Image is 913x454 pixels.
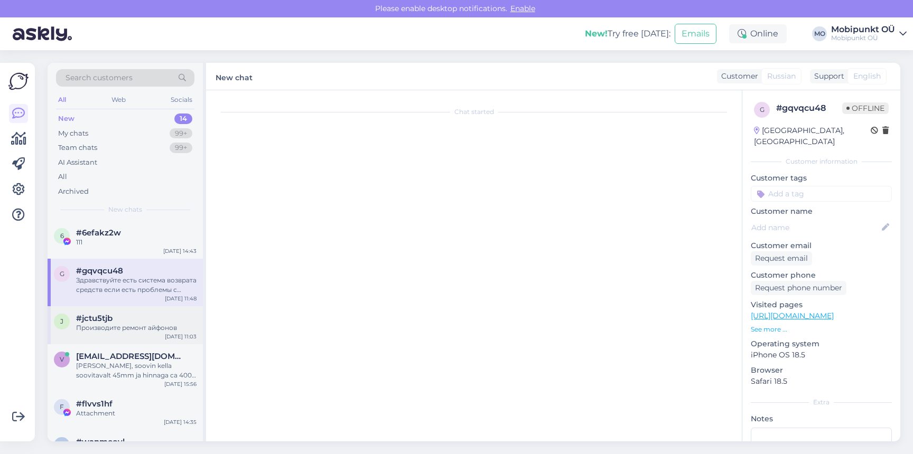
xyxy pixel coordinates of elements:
div: Team chats [58,143,97,153]
div: Try free [DATE]: [585,27,670,40]
span: g [60,270,64,278]
span: Offline [842,102,889,114]
div: AI Assistant [58,157,97,168]
div: Mobipunkt OÜ [831,25,895,34]
span: New chats [108,205,142,214]
p: Operating system [751,338,892,349]
span: w [59,441,66,449]
p: Safari 18.5 [751,376,892,387]
p: Browser [751,365,892,376]
div: My chats [58,128,88,139]
div: Производите ремонт айфонов [76,323,197,333]
div: [DATE] 14:43 [163,247,197,255]
div: 14 [174,113,192,124]
img: Askly Logo [8,71,29,91]
span: v [60,355,64,363]
div: Web [109,93,128,107]
div: Request phone number [751,281,846,295]
div: [GEOGRAPHIC_DATA], [GEOGRAPHIC_DATA] [754,125,871,147]
div: Extra [751,398,892,407]
div: Customer [717,71,758,82]
div: 99+ [170,128,192,139]
span: Russian [767,71,796,82]
p: Visited pages [751,299,892,310]
div: Chat started [217,107,731,117]
span: English [853,71,881,82]
b: New! [585,29,608,39]
p: See more ... [751,325,892,334]
div: Mobipunkt OÜ [831,34,895,42]
div: Online [729,24,787,43]
div: Customer information [751,157,892,166]
p: Customer email [751,240,892,251]
span: #6efakz2w [76,228,121,238]
div: [PERSON_NAME], soovin kella soovitavalt 45mm ja hinnaga ca 400 eur, et saan kella pealt kõned vas... [76,361,197,380]
div: [DATE] 15:56 [164,380,197,388]
span: Search customers [66,72,133,83]
div: New [58,113,74,124]
span: #jctu5tjb [76,314,113,323]
div: Socials [169,93,194,107]
div: MO [812,26,827,41]
div: # gqvqcu48 [776,102,842,115]
div: [DATE] 11:03 [165,333,197,340]
div: [DATE] 11:48 [165,295,197,302]
div: Archived [58,186,89,197]
a: Mobipunkt OÜMobipunkt OÜ [831,25,907,42]
span: j [60,317,63,325]
div: 111 [76,238,197,247]
div: [DATE] 14:35 [164,418,197,426]
button: Emails [675,24,716,44]
span: 6 [60,232,64,240]
span: Enable [507,4,538,13]
span: #wanmcovl [76,437,125,447]
div: Support [810,71,844,82]
p: Customer phone [751,270,892,281]
div: All [58,172,67,182]
p: Notes [751,413,892,424]
span: f [60,403,64,411]
div: 99+ [170,143,192,153]
input: Add a tag [751,186,892,202]
p: Customer tags [751,173,892,184]
span: #flvvs1hf [76,399,113,409]
span: vjatseslav.esnar@mail.ee [76,352,186,361]
span: #gqvqcu48 [76,266,123,276]
div: Request email [751,251,812,266]
p: iPhone OS 18.5 [751,349,892,361]
input: Add name [751,222,880,233]
span: g [760,106,765,113]
div: Attachment [76,409,197,418]
a: [URL][DOMAIN_NAME] [751,311,834,320]
p: Customer name [751,206,892,217]
label: New chat [216,69,253,83]
div: All [56,93,68,107]
div: Здравствуйте есть система возврата средств если есть проблемы с товаром [76,276,197,295]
